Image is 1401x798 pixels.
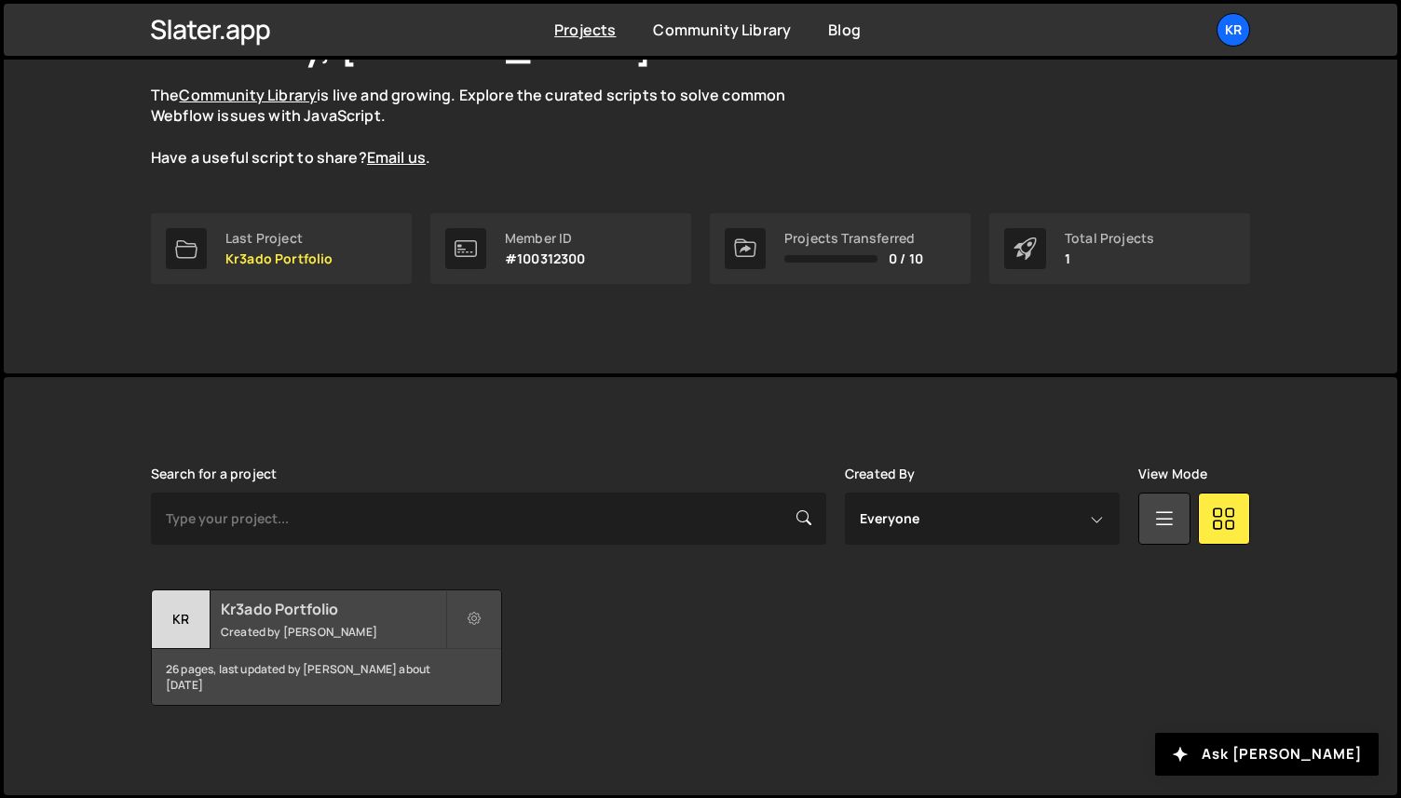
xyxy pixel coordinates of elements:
a: Community Library [179,85,317,105]
a: Kr Kr3ado Portfolio Created by [PERSON_NAME] 26 pages, last updated by [PERSON_NAME] about [DATE] [151,589,502,706]
p: The is live and growing. Explore the curated scripts to solve common Webflow issues with JavaScri... [151,85,822,169]
a: Last Project Kr3ado Portfolio [151,213,412,284]
label: Search for a project [151,467,277,481]
div: 26 pages, last updated by [PERSON_NAME] about [DATE] [152,649,501,705]
p: #100312300 [505,251,586,266]
span: 0 / 10 [889,251,923,266]
a: kr [1217,13,1250,47]
div: Projects Transferred [784,231,923,246]
input: Type your project... [151,493,826,545]
label: View Mode [1138,467,1207,481]
div: Total Projects [1065,231,1154,246]
h2: Kr3ado Portfolio [221,599,445,619]
a: Email us [367,147,426,168]
a: Projects [554,20,616,40]
a: Blog [828,20,861,40]
button: Ask [PERSON_NAME] [1155,733,1379,776]
a: Community Library [653,20,791,40]
p: 1 [1065,251,1154,266]
div: Last Project [225,231,333,246]
p: Kr3ado Portfolio [225,251,333,266]
small: Created by [PERSON_NAME] [221,624,445,640]
label: Created By [845,467,916,481]
div: Member ID [505,231,586,246]
div: Kr [152,590,211,649]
